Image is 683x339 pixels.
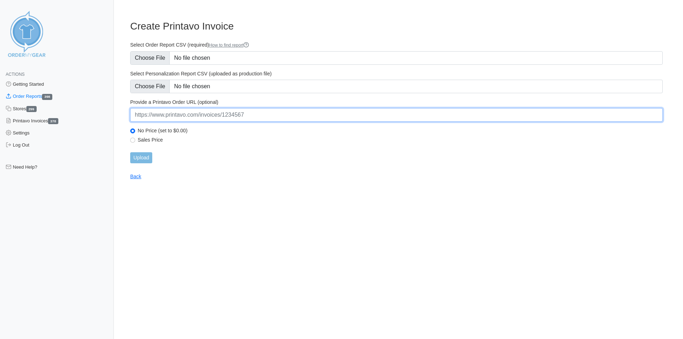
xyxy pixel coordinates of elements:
[130,108,663,122] input: https://www.printavo.com/invoices/1234567
[130,70,663,77] label: Select Personalization Report CSV (uploaded as production file)
[26,106,37,112] span: 299
[209,43,249,48] a: How to find report
[130,99,663,105] label: Provide a Printavo Order URL (optional)
[130,174,141,179] a: Back
[138,127,663,134] label: No Price (set to $0.00)
[138,137,663,143] label: Sales Price
[130,20,663,32] h3: Create Printavo Invoice
[48,118,58,124] span: 378
[130,42,663,48] label: Select Order Report CSV (required)
[130,152,152,163] input: Upload
[6,72,25,77] span: Actions
[42,94,52,100] span: 398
